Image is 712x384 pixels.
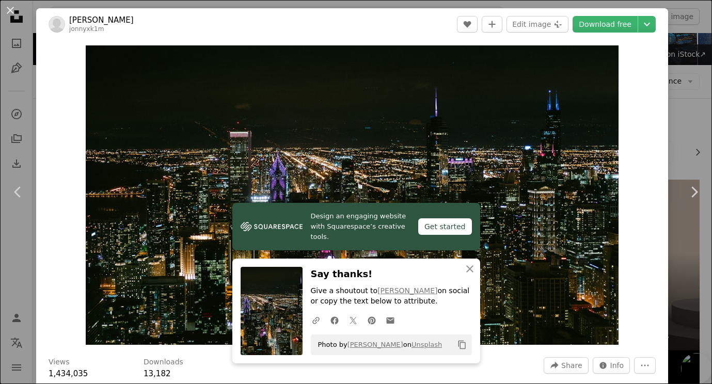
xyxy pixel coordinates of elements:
p: Give a shoutout to on social or copy the text below to attribute. [311,286,472,307]
a: Design an engaging website with Squarespace’s creative tools.Get started [232,203,480,250]
span: 13,182 [144,369,171,378]
button: Zoom in on this image [86,45,619,345]
a: Share on Pinterest [362,310,381,330]
button: More Actions [634,357,656,374]
button: Share this image [544,357,588,374]
button: Edit image [507,16,568,33]
span: Design an engaging website with Squarespace’s creative tools. [311,211,410,242]
a: Share over email [381,310,400,330]
h3: Downloads [144,357,183,367]
span: 1,434,035 [49,369,88,378]
a: [PERSON_NAME] [347,341,403,348]
a: Download free [573,16,638,33]
button: Like [457,16,478,33]
span: Info [610,358,624,373]
button: Copy to clipboard [453,336,471,354]
a: Share on Facebook [325,310,344,330]
span: Share [561,358,582,373]
span: Photo by on [313,337,442,353]
button: Choose download size [638,16,656,33]
a: Unsplash [412,341,442,348]
button: Stats about this image [593,357,630,374]
a: jonnyxk1m [69,25,104,33]
a: [PERSON_NAME] [69,15,134,25]
img: Go to Jonathan Kim's profile [49,16,65,33]
div: Get started [418,218,472,235]
a: [PERSON_NAME] [377,286,437,295]
img: aerial photo of city [86,45,619,345]
button: Add to Collection [482,16,502,33]
h3: Views [49,357,70,367]
img: file-1606177908946-d1eed1cbe4f5image [241,219,303,234]
a: Share on Twitter [344,310,362,330]
a: Next [676,142,712,242]
h3: Say thanks! [311,267,472,282]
